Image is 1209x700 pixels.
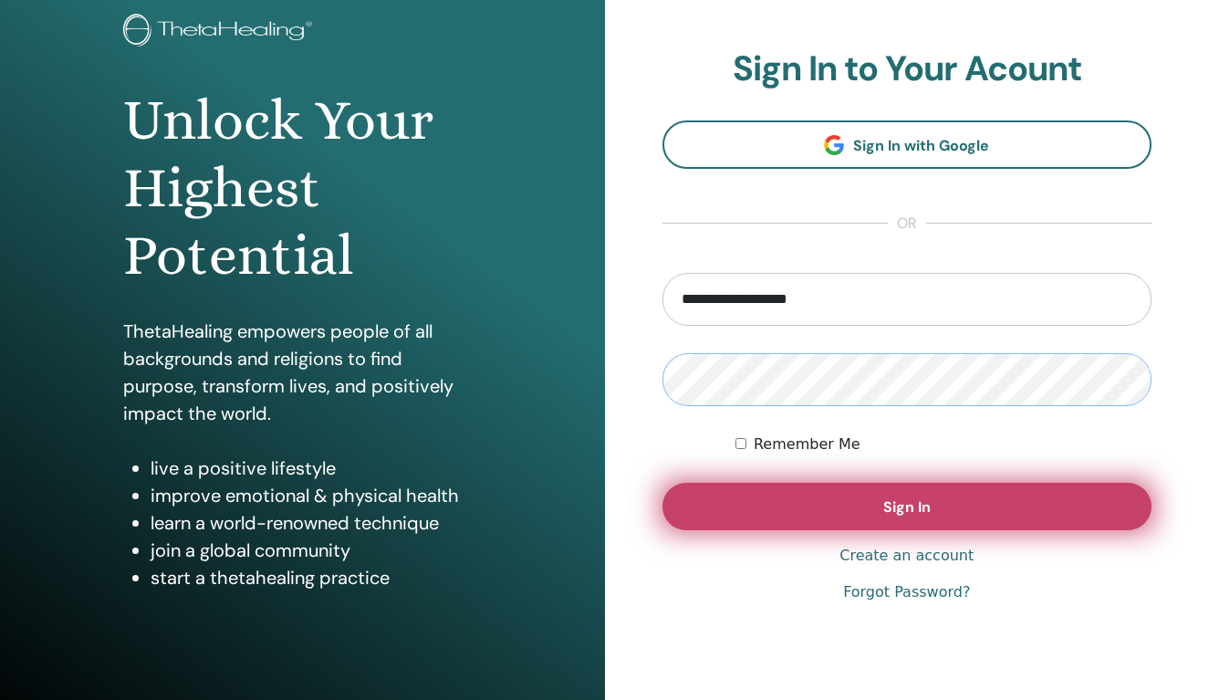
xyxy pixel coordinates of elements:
[662,48,1152,90] h2: Sign In to Your Acount
[888,213,926,235] span: or
[123,87,481,290] h1: Unlock Your Highest Potential
[123,318,481,427] p: ThetaHealing empowers people of all backgrounds and religions to find purpose, transform lives, a...
[151,482,481,509] li: improve emotional & physical health
[843,581,970,603] a: Forgot Password?
[151,509,481,537] li: learn a world-renowned technique
[754,434,860,455] label: Remember Me
[151,537,481,564] li: join a global community
[151,564,481,591] li: start a thetahealing practice
[883,497,931,517] span: Sign In
[151,454,481,482] li: live a positive lifestyle
[853,136,989,155] span: Sign In with Google
[662,120,1152,169] a: Sign In with Google
[735,434,1152,455] div: Keep me authenticated indefinitely or until I manually logout
[662,483,1152,530] button: Sign In
[839,545,974,567] a: Create an account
